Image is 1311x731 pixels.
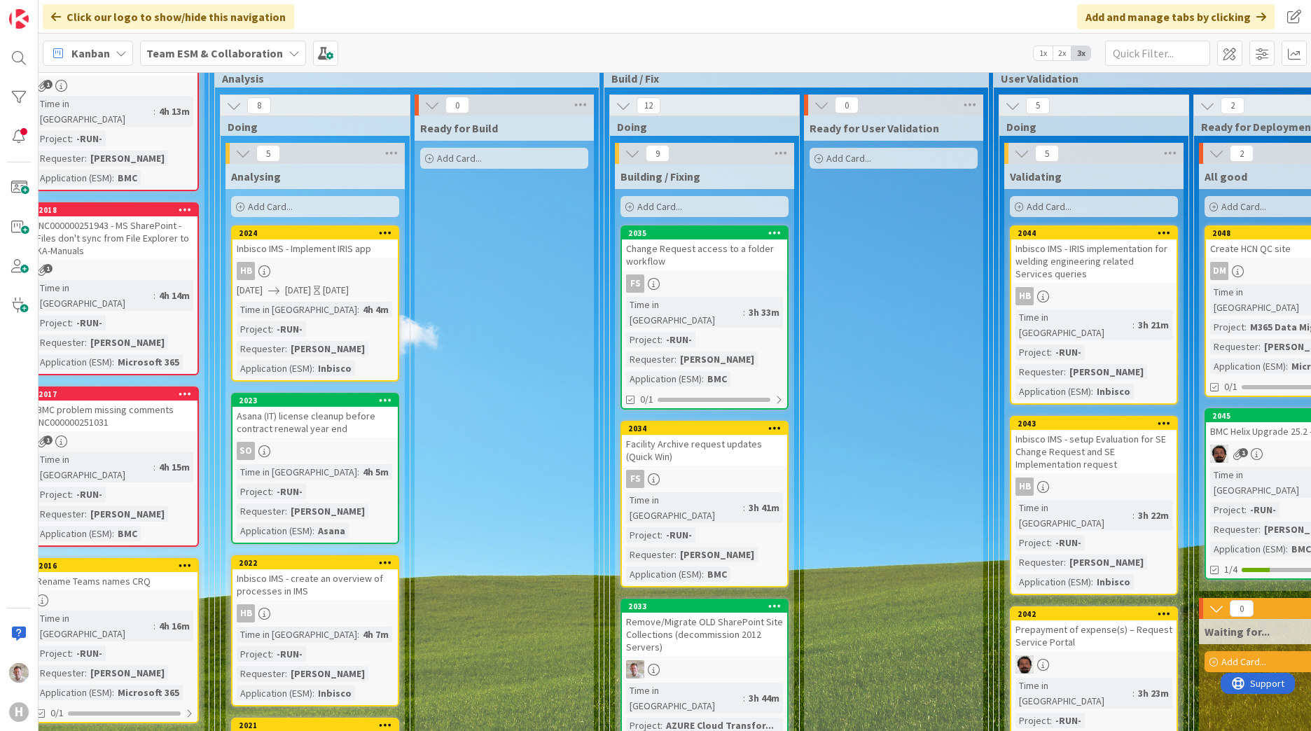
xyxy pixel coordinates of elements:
[43,80,53,89] span: 1
[237,464,357,480] div: Time in [GEOGRAPHIC_DATA]
[71,646,73,661] span: :
[640,392,653,407] span: 0/1
[677,351,758,367] div: [PERSON_NAME]
[239,228,398,238] div: 2024
[626,274,644,293] div: FS
[359,627,392,642] div: 4h 7m
[1091,574,1093,590] span: :
[660,527,663,543] span: :
[1093,574,1134,590] div: Inbisco
[1052,535,1085,550] div: -RUN-
[622,470,787,488] div: FS
[287,341,368,356] div: [PERSON_NAME]
[1011,655,1177,674] div: AC
[622,274,787,293] div: FS
[637,97,660,114] span: 12
[114,685,183,700] div: Microsoft 365
[704,371,730,387] div: BMC
[626,566,702,582] div: Application (ESM)
[626,660,644,678] img: Rd
[237,361,312,376] div: Application (ESM)
[1034,46,1053,60] span: 1x
[1015,500,1132,531] div: Time in [GEOGRAPHIC_DATA]
[36,151,85,166] div: Requester
[622,660,787,678] div: Rd
[743,690,745,706] span: :
[626,297,743,328] div: Time in [GEOGRAPHIC_DATA]
[239,558,398,568] div: 2022
[87,151,168,166] div: [PERSON_NAME]
[85,665,87,681] span: :
[1224,380,1237,394] span: 0/1
[271,484,273,499] span: :
[628,601,787,611] div: 2033
[1011,478,1177,496] div: HB
[312,523,314,538] span: :
[1210,262,1228,280] div: DM
[237,302,357,317] div: Time in [GEOGRAPHIC_DATA]
[237,503,285,519] div: Requester
[314,361,355,376] div: Inbisco
[237,627,357,642] div: Time in [GEOGRAPHIC_DATA]
[622,227,787,239] div: 2035
[153,288,155,303] span: :
[85,506,87,522] span: :
[1077,4,1275,29] div: Add and manage tabs by clicking
[71,487,73,502] span: :
[73,131,106,146] div: -RUN-
[1015,364,1064,380] div: Requester
[1011,417,1177,430] div: 2043
[1221,200,1266,213] span: Add Card...
[1018,609,1177,619] div: 2042
[228,120,392,134] span: Doing
[273,484,306,499] div: -RUN-
[1066,364,1147,380] div: [PERSON_NAME]
[357,627,359,642] span: :
[1015,713,1050,728] div: Project
[1064,364,1066,380] span: :
[1010,225,1178,405] a: 2044Inbisco IMS - IRIS implementation for welding engineering related Services queriesHBTime in [...
[628,424,787,433] div: 2034
[437,152,482,165] span: Add Card...
[1247,502,1279,517] div: -RUN-
[745,500,783,515] div: 3h 41m
[626,527,660,543] div: Project
[663,527,695,543] div: -RUN-
[702,566,704,582] span: :
[112,685,114,700] span: :
[36,354,112,370] div: Application (ESM)
[155,459,193,475] div: 4h 15m
[622,613,787,656] div: Remove/Migrate OLD SharePoint Site Collections (decommission 2012 Servers)
[745,690,783,706] div: 3h 44m
[622,422,787,435] div: 2034
[239,396,398,405] div: 2023
[1258,339,1261,354] span: :
[1064,555,1066,570] span: :
[622,227,787,270] div: 2035Change Request access to a folder workflow
[32,401,197,431] div: BMC problem missing comments INC000000251031
[43,4,294,29] div: Click our logo to show/hide this navigation
[1224,562,1237,577] span: 1/4
[626,371,702,387] div: Application (ESM)
[1027,200,1071,213] span: Add Card...
[674,547,677,562] span: :
[357,464,359,480] span: :
[233,442,398,460] div: SO
[233,239,398,258] div: Inbisco IMS - Implement IRIS app
[39,205,197,215] div: 2018
[285,341,287,356] span: :
[628,228,787,238] div: 2035
[1015,309,1132,340] div: Time in [GEOGRAPHIC_DATA]
[314,523,349,538] div: Asana
[622,600,787,613] div: 2033
[626,332,660,347] div: Project
[237,442,255,460] div: SO
[43,264,53,273] span: 1
[1015,678,1132,709] div: Time in [GEOGRAPHIC_DATA]
[43,436,53,445] span: 1
[36,452,153,482] div: Time in [GEOGRAPHIC_DATA]
[247,97,271,114] span: 8
[1210,319,1244,335] div: Project
[1015,478,1034,496] div: HB
[32,388,197,431] div: 2017BMC problem missing comments INC000000251031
